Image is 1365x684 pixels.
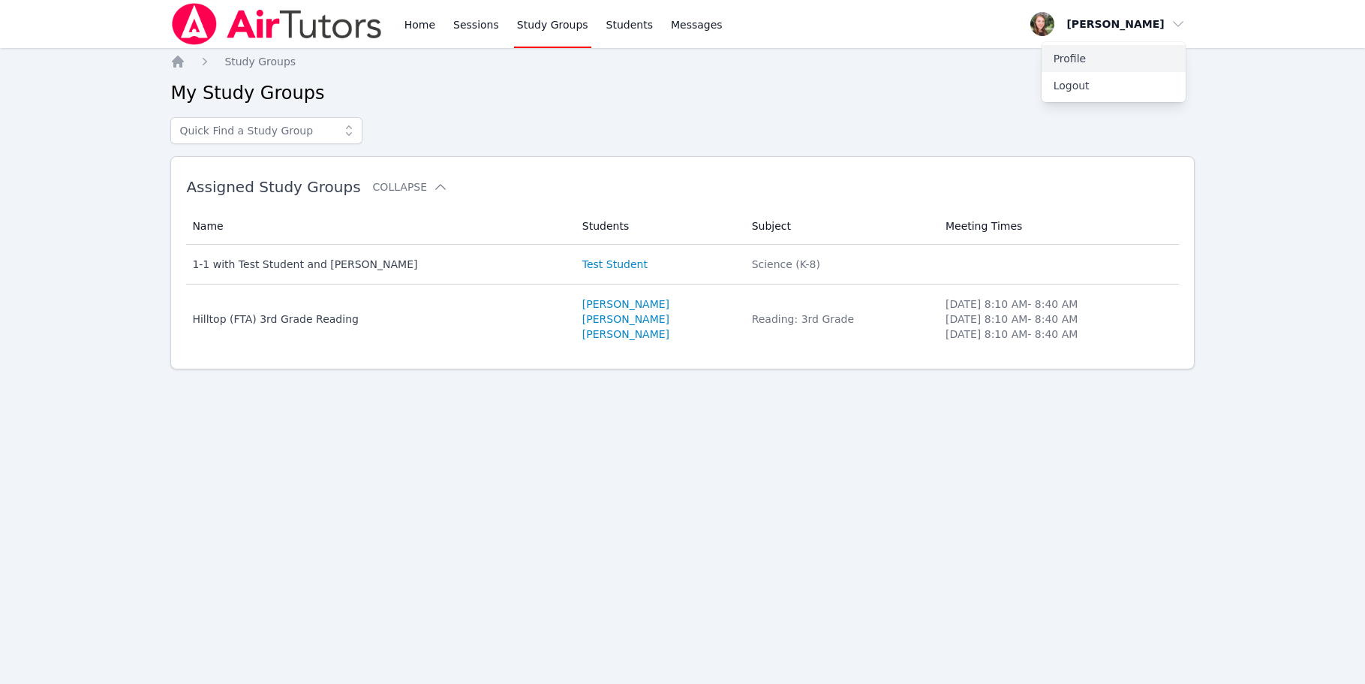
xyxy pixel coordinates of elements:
button: Logout [1042,72,1186,99]
h2: My Study Groups [170,81,1194,105]
img: Air Tutors [170,3,383,45]
a: Profile [1042,45,1186,72]
th: Subject [743,208,937,245]
tr: 1-1 with Test Student and [PERSON_NAME]Test StudentScience (K-8) [186,245,1178,285]
a: Study Groups [224,54,296,69]
span: Assigned Study Groups [186,178,360,196]
tr: Hilltop (FTA) 3rd Grade Reading[PERSON_NAME][PERSON_NAME][PERSON_NAME]Reading: 3rd Grade[DATE] 8:... [186,285,1178,354]
li: [DATE] 8:10 AM - 8:40 AM [946,327,1170,342]
th: Students [573,208,743,245]
nav: Breadcrumb [170,54,1194,69]
a: [PERSON_NAME] [582,297,669,312]
div: Science (K-8) [752,257,928,272]
span: Messages [671,17,723,32]
a: [PERSON_NAME] [582,327,669,342]
div: 1-1 with Test Student and [PERSON_NAME] [192,257,564,272]
li: [DATE] 8:10 AM - 8:40 AM [946,312,1170,327]
a: Test Student [582,257,648,272]
th: Name [186,208,573,245]
input: Quick Find a Study Group [170,117,362,144]
div: Reading: 3rd Grade [752,312,928,327]
th: Meeting Times [937,208,1179,245]
span: Study Groups [224,56,296,68]
a: [PERSON_NAME] [582,312,669,327]
button: Collapse [373,179,448,194]
li: [DATE] 8:10 AM - 8:40 AM [946,297,1170,312]
div: Hilltop (FTA) 3rd Grade Reading [192,312,564,327]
